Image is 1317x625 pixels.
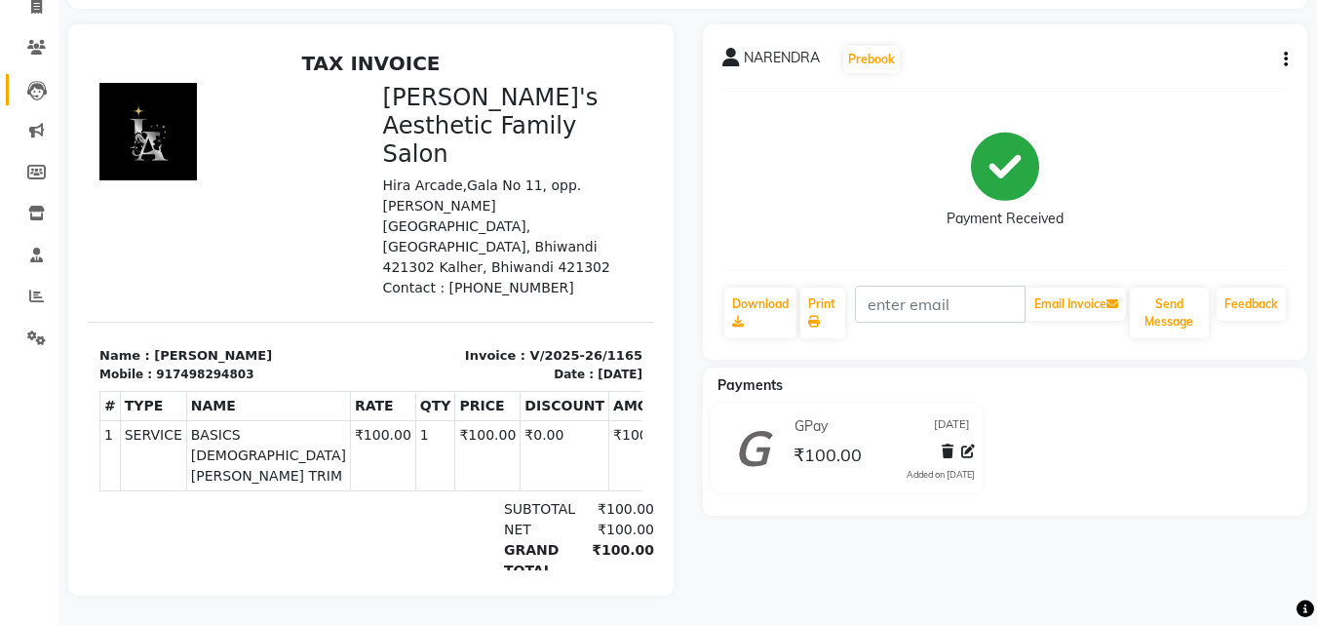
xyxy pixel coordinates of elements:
[262,376,328,447] td: ₹100.00
[522,347,598,376] th: AMOUNT
[295,234,556,254] p: Contact : [PHONE_NUMBER]
[485,496,566,537] div: ₹100.00
[485,476,566,496] div: ₹100.00
[855,286,1026,323] input: enter email
[98,347,262,376] th: NAME
[724,288,796,338] a: Download
[800,288,845,338] a: Print
[12,8,555,31] h2: TAX INVOICE
[405,455,485,476] div: SUBTOTAL
[843,46,900,73] button: Prebook
[907,468,975,482] div: Added on [DATE]
[405,476,485,496] div: NET
[262,347,328,376] th: RATE
[32,347,98,376] th: TYPE
[717,376,783,394] span: Payments
[510,322,555,339] div: [DATE]
[1026,288,1126,321] button: Email Invoice
[522,376,598,447] td: ₹100.00
[13,376,33,447] td: 1
[744,48,820,75] span: NARENDRA
[328,376,368,447] td: 1
[1130,288,1209,338] button: Send Message
[368,376,433,447] td: ₹100.00
[328,347,368,376] th: QTY
[947,209,1064,229] div: Payment Received
[405,496,485,537] div: GRAND TOTAL
[13,347,33,376] th: #
[32,376,98,447] td: SERVICE
[103,381,258,443] span: BASICS [DEMOGRAPHIC_DATA] [PERSON_NAME] TRIM
[934,416,970,437] span: [DATE]
[485,455,566,476] div: ₹100.00
[433,376,522,447] td: ₹0.00
[368,347,433,376] th: PRICE
[295,39,556,124] h3: [PERSON_NAME]'s Aesthetic Family Salon
[12,322,64,339] div: Mobile :
[68,322,166,339] div: 917498294803
[295,132,556,234] p: Hira Arcade,Gala No 11, opp. [PERSON_NAME][GEOGRAPHIC_DATA], [GEOGRAPHIC_DATA], Bhiwandi 421302 K...
[1217,288,1286,321] a: Feedback
[433,347,522,376] th: DISCOUNT
[466,322,506,339] div: Date :
[794,444,862,471] span: ₹100.00
[295,302,556,322] p: Invoice : V/2025-26/1165
[12,302,272,322] p: Name : [PERSON_NAME]
[794,416,828,437] span: GPay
